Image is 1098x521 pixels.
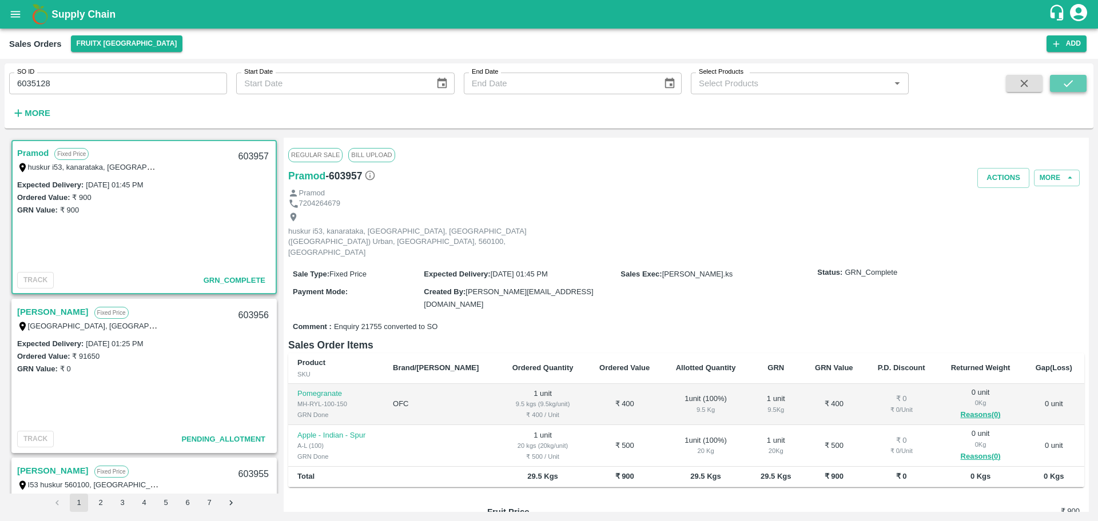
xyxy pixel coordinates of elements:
[694,76,886,91] input: Select Products
[232,302,276,329] div: 603956
[947,428,1015,463] div: 0 unit
[232,461,276,488] div: 603955
[297,358,325,367] b: Product
[297,369,375,379] div: SKU
[512,363,574,372] b: Ordered Quantity
[1036,363,1072,372] b: Gap(Loss)
[825,472,844,480] b: ₹ 900
[72,352,100,360] label: ₹ 91650
[72,193,91,202] label: ₹ 900
[334,322,437,332] span: Enquiry 21755 converted to SO
[181,435,265,443] span: Pending_Allotment
[17,364,58,373] label: GRN Value:
[424,287,466,296] label: Created By :
[890,76,905,91] button: Open
[662,270,733,278] span: [PERSON_NAME].ks
[297,451,375,462] div: GRN Done
[508,410,577,420] div: ₹ 400 / Unit
[896,472,907,480] b: ₹ 0
[17,304,89,319] a: [PERSON_NAME]
[699,67,743,77] label: Select Products
[1034,170,1080,186] button: More
[874,394,929,404] div: ₹ 0
[293,322,332,332] label: Comment :
[17,146,49,161] a: Pramod
[672,394,740,415] div: 1 unit ( 100 %)
[232,143,276,170] div: 603957
[244,67,273,77] label: Start Date
[758,435,794,456] div: 1 unit
[599,363,650,372] b: Ordered Value
[17,67,34,77] label: SO ID
[9,103,53,123] button: More
[293,270,329,278] label: Sale Type :
[981,506,1080,517] h6: ₹ 900
[508,440,577,451] div: 20 kgs (20kg/unit)
[803,384,865,426] td: ₹ 400
[1044,472,1064,480] b: 0 Kgs
[817,267,842,278] label: Status:
[236,73,427,94] input: Start Date
[91,494,110,512] button: Go to page 2
[672,404,740,415] div: 9.5 Kg
[9,37,62,51] div: Sales Orders
[17,206,58,214] label: GRN Value:
[464,73,654,94] input: End Date
[767,363,784,372] b: GRN
[587,425,663,467] td: ₹ 500
[947,398,1015,408] div: 0 Kg
[2,1,29,27] button: open drawer
[297,388,375,399] p: Pomegranate
[178,494,197,512] button: Go to page 6
[424,287,593,308] span: [PERSON_NAME][EMAIL_ADDRESS][DOMAIN_NAME]
[659,73,681,94] button: Choose date
[200,494,218,512] button: Go to page 7
[803,425,865,467] td: ₹ 500
[25,109,50,118] strong: More
[17,181,83,189] label: Expected Delivery :
[297,399,375,409] div: MH-RYL-100-150
[491,270,548,278] span: [DATE] 01:45 PM
[297,410,375,420] div: GRN Done
[1047,35,1087,52] button: Add
[761,472,791,480] b: 29.5 Kgs
[17,339,83,348] label: Expected Delivery :
[758,446,794,456] div: 20 Kg
[288,337,1084,353] h6: Sales Order Items
[60,364,71,373] label: ₹ 0
[288,226,546,258] p: huskur i53, kanarataka, [GEOGRAPHIC_DATA], [GEOGRAPHIC_DATA] ([GEOGRAPHIC_DATA]) Urban, [GEOGRAPH...
[874,435,929,446] div: ₹ 0
[17,352,70,360] label: Ordered Value:
[54,148,89,160] p: Fixed Price
[758,404,794,415] div: 9.5 Kg
[222,494,240,512] button: Go to next page
[86,181,143,189] label: [DATE] 01:45 PM
[947,439,1015,450] div: 0 Kg
[204,276,265,284] span: GRN_Complete
[288,168,325,184] h6: Pramod
[325,168,376,184] h6: - 603957
[94,466,129,478] p: Fixed Price
[17,193,70,202] label: Ordered Value:
[508,451,577,462] div: ₹ 500 / Unit
[288,148,343,162] span: Regular Sale
[758,394,794,415] div: 1 unit
[384,384,499,426] td: OFC
[499,384,586,426] td: 1 unit
[615,472,634,480] b: ₹ 900
[29,3,51,26] img: logo
[947,408,1015,422] button: Reasons(0)
[135,494,153,512] button: Go to page 4
[676,363,736,372] b: Allotted Quantity
[71,35,183,52] button: Select DC
[1024,384,1084,426] td: 0 unit
[815,363,853,372] b: GRN Value
[113,494,132,512] button: Go to page 3
[845,267,897,278] span: GRN_Complete
[431,73,453,94] button: Choose date
[46,494,242,512] nav: pagination navigation
[297,472,315,480] b: Total
[508,399,577,409] div: 9.5 kgs (9.5kg/unit)
[1024,425,1084,467] td: 0 unit
[499,425,586,467] td: 1 unit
